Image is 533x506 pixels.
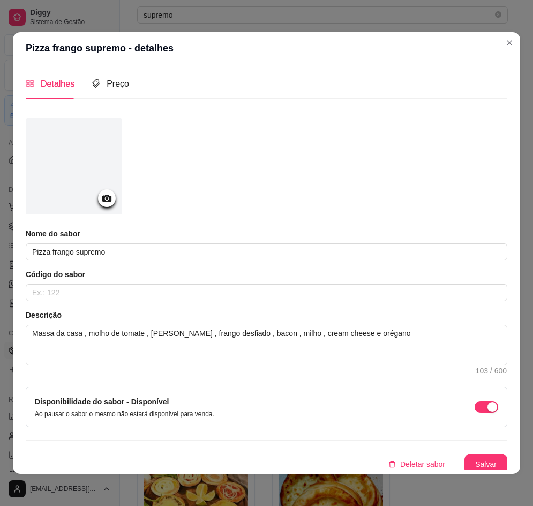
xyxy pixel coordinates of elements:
[41,79,74,88] span: Detalhes
[13,32,520,64] header: Pizza frango supremo - detalhes
[501,34,518,51] button: Close
[35,410,214,418] p: Ao pausar o sabor o mesmo não estará disponível para venda.
[388,461,396,468] span: delete
[107,79,129,88] span: Preço
[26,284,507,301] input: Ex.: 122
[26,269,507,280] article: Código do sabor
[26,325,507,365] textarea: Massa da casa , molho de tomate , [PERSON_NAME] , frango desfiado , bacon , milho , cream cheese ...
[92,79,100,88] span: tags
[380,454,454,475] button: deleteDeletar sabor
[26,79,34,88] span: appstore
[26,310,507,320] article: Descrição
[35,397,169,406] label: Disponibilidade do sabor - Disponível
[464,454,507,475] button: Salvar
[26,228,507,239] article: Nome do sabor
[26,243,507,260] input: Ex.: Calabresa acebolada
